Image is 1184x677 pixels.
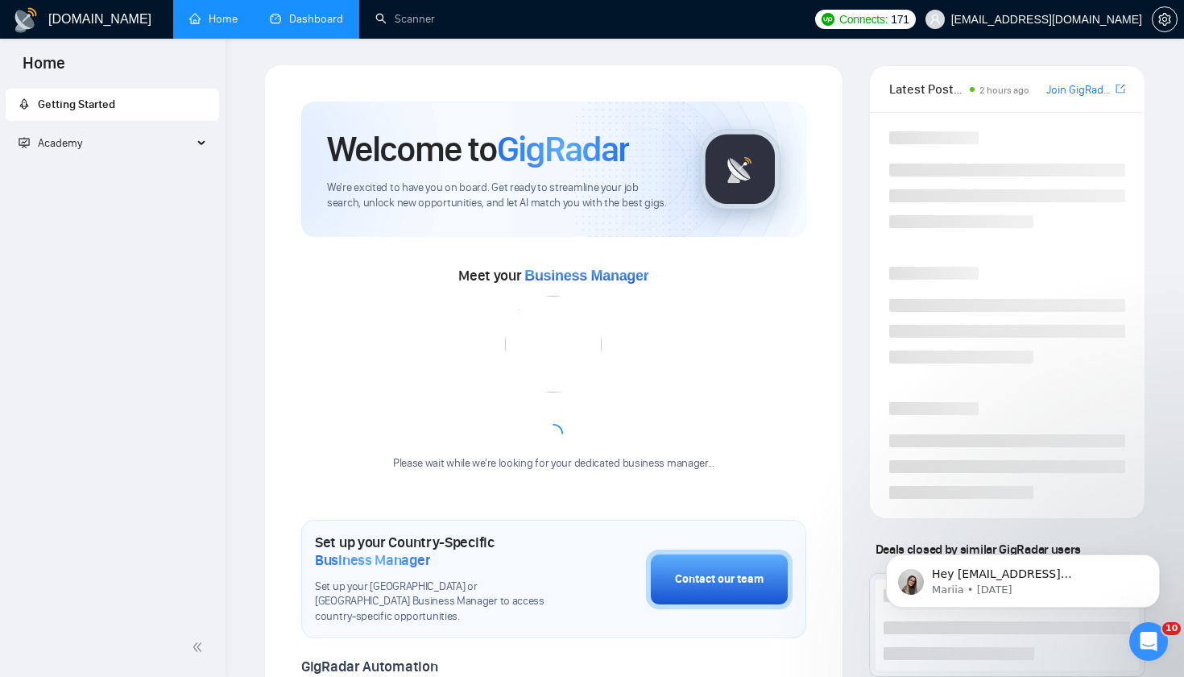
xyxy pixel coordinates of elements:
[315,534,565,569] h1: Set up your Country-Specific
[979,85,1029,96] span: 2 hours ago
[315,579,565,625] span: Set up your [GEOGRAPHIC_DATA] or [GEOGRAPHIC_DATA] Business Manager to access country-specific op...
[13,7,39,33] img: logo
[891,10,909,28] span: 171
[301,658,437,675] span: GigRadar Automation
[375,12,435,26] a: searchScanner
[189,12,238,26] a: homeHome
[700,129,780,210] img: gigradar-logo.png
[1152,13,1178,26] a: setting
[524,268,648,284] span: Business Manager
[1129,622,1168,661] iframe: Intercom live chat
[505,296,602,392] img: error
[929,14,941,25] span: user
[38,136,82,150] span: Academy
[383,456,724,471] div: Please wait while we're looking for your dedicated business manager...
[646,550,793,609] button: Contact our team
[1152,6,1178,32] button: setting
[862,521,1184,633] iframe: Intercom notifications message
[543,423,564,444] span: loading
[19,136,82,150] span: Academy
[315,551,430,569] span: Business Manager
[675,571,764,588] div: Contact our team
[822,13,834,26] img: upwork-logo.png
[839,10,888,28] span: Connects:
[327,181,674,211] span: We're excited to have you on board. Get ready to streamline your job search, unlock new opportuni...
[192,639,208,655] span: double-left
[1116,82,1125,95] span: export
[38,98,115,111] span: Getting Started
[19,137,30,148] span: fund-projection-screen
[889,79,966,99] span: Latest Posts from the GigRadar Community
[10,52,78,85] span: Home
[327,127,629,171] h1: Welcome to
[1116,81,1125,97] a: export
[270,12,343,26] a: dashboardDashboard
[19,98,30,110] span: rocket
[458,267,648,285] span: Meet your
[6,89,219,121] li: Getting Started
[1046,81,1112,99] a: Join GigRadar Slack Community
[497,127,629,171] span: GigRadar
[1162,622,1181,635] span: 10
